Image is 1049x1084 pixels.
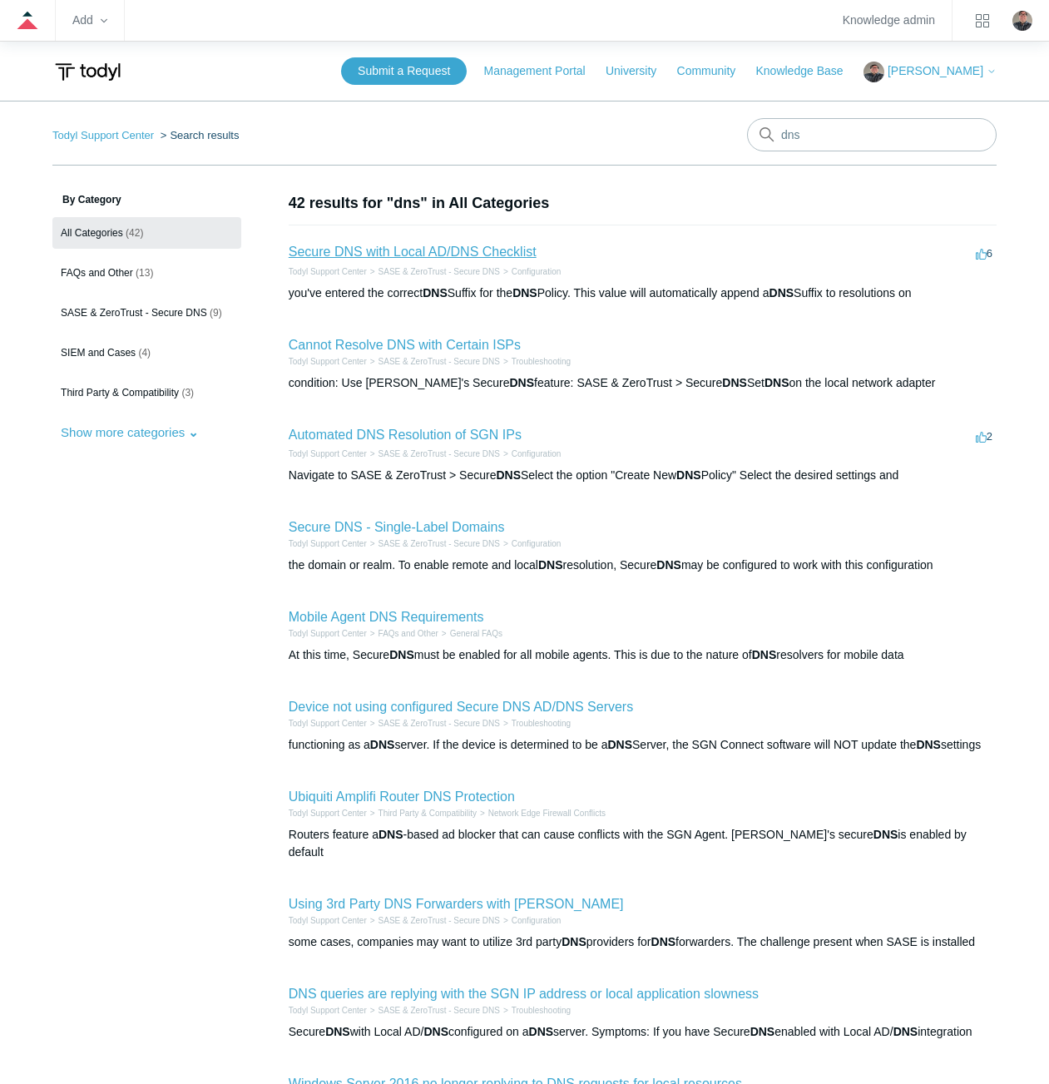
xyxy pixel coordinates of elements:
[289,629,367,638] a: Todyl Support Center
[379,809,477,818] a: Third Party & Compatibility
[61,267,133,279] span: FAQs and Other
[863,62,997,82] button: [PERSON_NAME]
[289,267,367,276] a: Todyl Support Center
[61,387,179,398] span: Third Party & Compatibility
[52,417,207,448] button: Show more categories
[500,717,571,730] li: Troubleshooting
[289,809,367,818] a: Todyl Support Center
[289,374,997,392] div: condition: Use [PERSON_NAME]'s Secure feature: SASE & ZeroTrust > Secure Set on the local network...
[52,129,154,141] a: Todyl Support Center
[379,828,403,841] em: DNS
[888,64,983,77] span: [PERSON_NAME]
[500,448,561,460] li: Configuration
[562,935,586,948] em: DNS
[289,520,505,534] a: Secure DNS - Single-Label Domains
[379,357,500,366] a: SASE & ZeroTrust - Secure DNS
[496,468,521,482] em: DNS
[509,376,534,389] em: DNS
[289,646,997,664] div: At this time, Secure must be enabled for all mobile agents. This is due to the nature of resolver...
[722,376,747,389] em: DNS
[747,118,997,151] input: Search
[500,355,571,368] li: Troubleshooting
[289,719,367,728] a: Todyl Support Center
[512,286,537,299] em: DNS
[289,428,522,442] a: Automated DNS Resolution of SGN IPs
[379,539,500,548] a: SASE & ZeroTrust - Secure DNS
[289,933,997,951] div: some cases, companies may want to utilize 3rd party providers for forwarders. The challenge prese...
[916,738,941,751] em: DNS
[61,307,207,319] span: SASE & ZeroTrust - Secure DNS
[289,987,759,1001] a: DNS queries are replying with the SGN IP address or local application slowness
[52,57,123,87] img: Todyl Support Center Help Center home page
[500,1004,571,1017] li: Troubleshooting
[289,449,367,458] a: Todyl Support Center
[289,467,997,484] div: Navigate to SASE & ZeroTrust > Secure Select the option "Create New Policy" Select the desired se...
[289,265,367,278] li: Todyl Support Center
[500,265,561,278] li: Configuration
[52,129,157,141] li: Todyl Support Center
[676,468,701,482] em: DNS
[289,537,367,550] li: Todyl Support Center
[500,914,561,927] li: Configuration
[289,1006,367,1015] a: Todyl Support Center
[341,57,467,85] a: Submit a Request
[367,448,500,460] li: SASE & ZeroTrust - Secure DNS
[379,267,500,276] a: SASE & ZeroTrust - Secure DNS
[873,828,898,841] em: DNS
[289,557,997,574] div: the domain or realm. To enable remote and local resolution, Secure may be configured to work with...
[72,16,107,25] zd-hc-trigger: Add
[289,717,367,730] li: Todyl Support Center
[976,430,992,443] span: 2
[157,129,240,141] li: Search results
[289,916,367,925] a: Todyl Support Center
[289,448,367,460] li: Todyl Support Center
[61,347,136,359] span: SIEM and Cases
[656,558,681,572] em: DNS
[976,247,992,260] span: 6
[289,338,521,352] a: Cannot Resolve DNS with Certain ISPs
[52,192,241,207] h3: By Category
[893,1025,918,1038] em: DNS
[512,449,561,458] a: Configuration
[512,539,561,548] a: Configuration
[367,537,500,550] li: SASE & ZeroTrust - Secure DNS
[512,267,561,276] a: Configuration
[1012,11,1032,31] zd-hc-trigger: Click your profile icon to open the profile menu
[289,807,367,819] li: Todyl Support Center
[512,1006,571,1015] a: Troubleshooting
[210,307,222,319] span: (9)
[512,916,561,925] a: Configuration
[52,377,241,408] a: Third Party & Compatibility (3)
[769,286,794,299] em: DNS
[512,719,571,728] a: Troubleshooting
[181,387,194,398] span: (3)
[138,347,151,359] span: (4)
[529,1025,554,1038] em: DNS
[367,265,500,278] li: SASE & ZeroTrust - Secure DNS
[752,648,777,661] em: DNS
[367,355,500,368] li: SASE & ZeroTrust - Secure DNS
[289,897,624,911] a: Using 3rd Party DNS Forwarders with [PERSON_NAME]
[379,629,438,638] a: FAQs and Other
[379,1006,500,1015] a: SASE & ZeroTrust - Secure DNS
[289,700,633,714] a: Device not using configured Secure DNS AD/DNS Servers
[512,357,571,366] a: Troubleshooting
[750,1025,775,1038] em: DNS
[289,914,367,927] li: Todyl Support Center
[367,1004,500,1017] li: SASE & ZeroTrust - Secure DNS
[289,192,997,215] h1: 42 results for "dns" in All Categories
[289,736,997,754] div: functioning as a server. If the device is determined to be a Server, the SGN Connect software wil...
[289,627,367,640] li: Todyl Support Center
[477,807,606,819] li: Network Edge Firewall Conflicts
[379,449,500,458] a: SASE & ZeroTrust - Secure DNS
[367,627,438,640] li: FAQs and Other
[52,337,241,369] a: SIEM and Cases (4)
[289,1004,367,1017] li: Todyl Support Center
[289,610,484,624] a: Mobile Agent DNS Requirements
[367,807,477,819] li: Third Party & Compatibility
[325,1025,350,1038] em: DNS
[379,719,500,728] a: SASE & ZeroTrust - Secure DNS
[367,914,500,927] li: SASE & ZeroTrust - Secure DNS
[136,267,153,279] span: (13)
[1012,11,1032,31] img: user avatar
